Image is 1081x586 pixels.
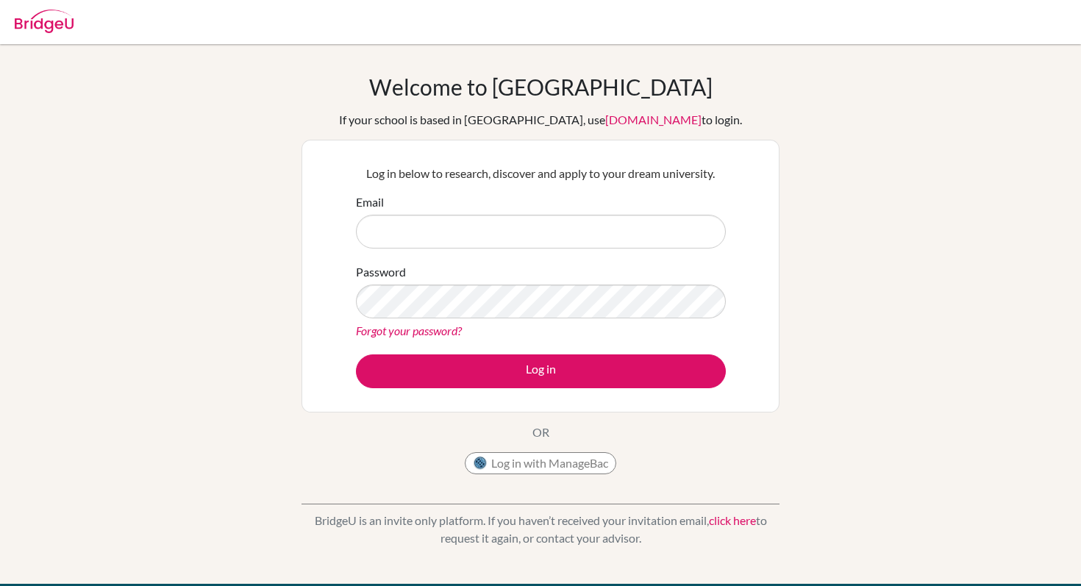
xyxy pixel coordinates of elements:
div: If your school is based in [GEOGRAPHIC_DATA], use to login. [339,111,742,129]
p: OR [532,424,549,441]
p: BridgeU is an invite only platform. If you haven’t received your invitation email, to request it ... [302,512,779,547]
img: Bridge-U [15,10,74,33]
button: Log in [356,354,726,388]
a: Forgot your password? [356,324,462,337]
label: Email [356,193,384,211]
button: Log in with ManageBac [465,452,616,474]
label: Password [356,263,406,281]
a: click here [709,513,756,527]
a: [DOMAIN_NAME] [605,112,702,126]
p: Log in below to research, discover and apply to your dream university. [356,165,726,182]
h1: Welcome to [GEOGRAPHIC_DATA] [369,74,713,100]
